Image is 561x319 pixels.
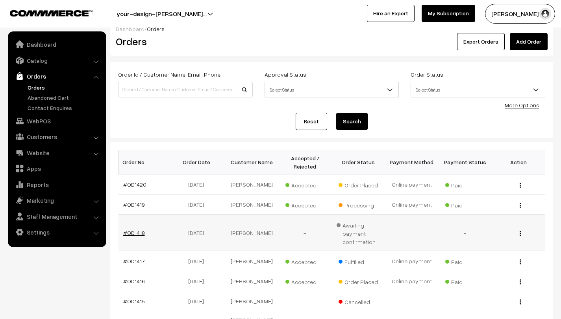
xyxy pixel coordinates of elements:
[332,150,385,174] th: Order Status
[278,150,332,174] th: Accepted / Rejected
[172,251,225,271] td: [DATE]
[411,70,443,79] label: Order Status
[118,82,253,97] input: Order Id / Customer Name / Customer Email / Customer Phone
[10,225,104,239] a: Settings
[411,82,545,97] span: Select Status
[172,214,225,251] td: [DATE]
[225,291,279,311] td: [PERSON_NAME]
[337,219,381,246] span: Awaiting payment confirmation
[265,83,399,97] span: Select Status
[123,278,145,284] a: #OD1416
[339,276,378,286] span: Order Placed
[116,25,548,33] div: /
[10,161,104,176] a: Apps
[10,193,104,207] a: Marketing
[439,291,492,311] td: -
[10,146,104,160] a: Website
[520,203,521,208] img: Menu
[492,150,545,174] th: Action
[10,209,104,224] a: Staff Management
[520,299,521,304] img: Menu
[118,70,220,79] label: Order Id / Customer Name, Email, Phone
[445,179,485,189] span: Paid
[278,214,332,251] td: -
[172,194,225,214] td: [DATE]
[505,102,539,108] a: More Options
[225,214,279,251] td: [PERSON_NAME]
[123,229,145,236] a: #OD1418
[336,113,368,130] button: Search
[278,291,332,311] td: -
[367,5,415,22] a: Hire an Expert
[457,33,505,50] button: Export Orders
[123,181,146,188] a: #OD1420
[439,150,492,174] th: Payment Status
[411,83,545,97] span: Select Status
[422,5,475,22] a: My Subscription
[285,179,325,189] span: Accepted
[10,114,104,128] a: WebPOS
[445,256,485,266] span: Paid
[26,93,104,102] a: Abandoned Cart
[225,174,279,194] td: [PERSON_NAME]
[510,33,548,50] a: Add Order
[285,256,325,266] span: Accepted
[116,26,144,32] a: Dashboard
[123,258,145,264] a: #OD1417
[10,37,104,51] a: Dashboard
[285,199,325,209] span: Accepted
[385,150,439,174] th: Payment Method
[172,174,225,194] td: [DATE]
[439,214,492,251] td: -
[225,194,279,214] td: [PERSON_NAME]
[10,130,104,144] a: Customers
[225,251,279,271] td: [PERSON_NAME]
[296,113,327,130] a: Reset
[123,201,145,208] a: #OD1419
[520,259,521,264] img: Menu
[172,271,225,291] td: [DATE]
[10,53,104,68] a: Catalog
[520,279,521,284] img: Menu
[339,179,378,189] span: Order Placed
[385,271,439,291] td: Online payment
[485,4,555,24] button: [PERSON_NAME] N.P
[147,26,165,32] span: Orders
[520,231,521,236] img: Menu
[265,70,306,79] label: Approval Status
[116,35,252,48] h2: Orders
[10,10,93,16] img: COMMMERCE
[445,199,485,209] span: Paid
[225,150,279,174] th: Customer Name
[172,150,225,174] th: Order Date
[89,4,234,24] button: your-design-[PERSON_NAME]…
[339,199,378,209] span: Processing
[26,104,104,112] a: Contact Enquires
[26,83,104,92] a: Orders
[265,82,399,97] span: Select Status
[10,69,104,83] a: Orders
[10,8,79,17] a: COMMMERCE
[339,256,378,266] span: Fulfilled
[445,276,485,286] span: Paid
[172,291,225,311] td: [DATE]
[285,276,325,286] span: Accepted
[225,271,279,291] td: [PERSON_NAME]
[10,178,104,192] a: Reports
[539,8,551,20] img: user
[123,298,145,304] a: #OD1415
[520,183,521,188] img: Menu
[339,296,378,306] span: Cancelled
[385,194,439,214] td: Online payment
[118,150,172,174] th: Order No
[385,251,439,271] td: Online payment
[385,174,439,194] td: Online payment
